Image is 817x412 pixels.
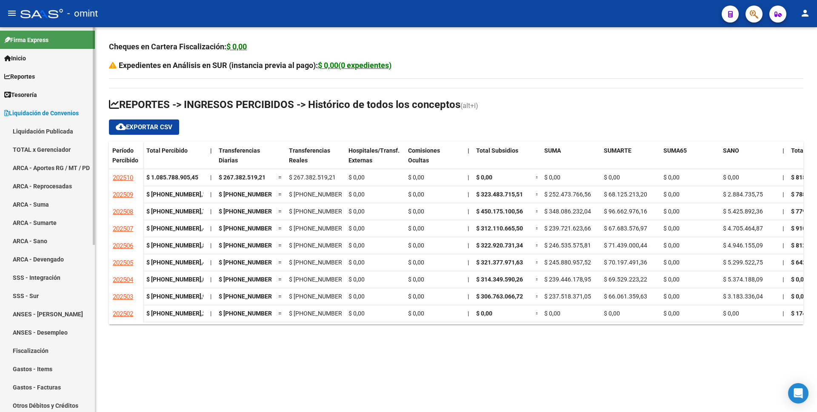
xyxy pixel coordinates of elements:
span: $ 0,00 [476,310,492,317]
span: $ 0,00 [349,293,365,300]
span: | [783,310,784,317]
span: $ 0,00 [349,208,365,215]
span: | [783,242,784,249]
span: SANO [723,147,739,154]
span: | [468,259,469,266]
span: $ [PHONE_NUMBER],24 [289,191,352,198]
span: $ 0,00 [408,293,424,300]
span: $ [PHONE_NUMBER],80 [289,242,352,249]
span: $ 0,00 [723,310,739,317]
span: Total Percibido [146,147,188,154]
span: = [536,191,539,198]
span: = [536,276,539,283]
button: Exportar CSV [109,119,179,135]
span: Inicio [4,54,26,63]
datatable-header-cell: Transferencias Reales [286,142,345,177]
span: 202505 [113,259,133,267]
span: $ 3.183.336,04 [723,293,763,300]
span: | [468,191,469,198]
span: $ 0,00 [544,174,560,181]
span: = [278,191,282,198]
span: | [210,276,211,283]
span: 202507 [113,225,133,233]
span: = [536,293,539,300]
span: | [210,293,211,300]
span: | [468,174,469,181]
span: $ 67.683.576,97 [604,225,647,232]
span: $ 0,00 [604,174,620,181]
span: | [210,225,211,232]
datatable-header-cell: SANO [720,142,779,177]
span: | [468,242,469,249]
span: $ 0,00 [663,191,680,198]
span: $ 0,00 [408,174,424,181]
span: = [278,225,282,232]
span: $ [PHONE_NUMBER],88 [219,259,282,266]
span: | [468,147,469,154]
strong: $ [PHONE_NUMBER],77 [146,208,209,215]
span: 202508 [113,208,133,216]
span: = [278,310,282,317]
strong: $ [PHONE_NUMBER],42 [146,259,209,266]
span: $ 0,00 [408,242,424,249]
span: | [210,242,211,249]
span: $ 267.382.519,21 [289,174,336,181]
datatable-header-cell: Total Percibido [143,142,207,177]
span: SUMA [544,147,561,154]
span: $ 0,00 [663,174,680,181]
span: $ 0,00 [349,259,365,266]
span: = [278,242,282,249]
datatable-header-cell: Transferencias Diarias [215,142,275,177]
span: | [783,276,784,283]
span: | [468,293,469,300]
span: $ 0,00 [408,310,424,317]
span: 202503 [113,293,133,301]
span: $ 246.535.575,81 [544,242,591,249]
span: $ [PHONE_NUMBER],43 [289,310,352,317]
span: $ 70.197.491,36 [604,259,647,266]
span: = [536,208,539,215]
strong: $ [PHONE_NUMBER],89 [146,242,209,249]
span: 202510 [113,174,133,182]
span: $ 0,00 [349,174,365,181]
span: $ 0,00 [663,310,680,317]
span: $ 237.518.371,05 [544,293,591,300]
span: $ 348.086.232,04 [544,208,591,215]
span: $ 0,00 [408,191,424,198]
span: | [783,191,784,198]
span: $ 0,00 [723,174,739,181]
span: $ 2.884.735,75 [723,191,763,198]
span: $ 0,00 [544,310,560,317]
span: $ 252.473.766,56 [544,191,591,198]
span: | [783,147,784,154]
strong: Cheques en Cartera Fiscalización: [109,42,247,51]
span: = [278,276,282,283]
span: SUMARTE [604,147,631,154]
span: | [468,310,469,317]
strong: $ [PHONE_NUMBER],93 [146,293,209,300]
strong: Expedientes en Análisis en SUR (instancia previa al pago): [119,61,391,70]
span: $ 323.483.715,51 [476,191,523,198]
span: 202502 [113,310,133,318]
span: 202506 [113,242,133,250]
span: $ 0,00 [791,293,807,300]
span: | [783,208,784,215]
span: | [210,259,211,266]
datatable-header-cell: Hospitales/Transf. Externas [345,142,405,177]
span: | [468,225,469,232]
span: $ 5.425.892,36 [723,208,763,215]
span: | [210,147,212,154]
span: $ 0,00 [476,174,492,181]
span: $ [PHONE_NUMBER],22 [289,225,352,232]
strong: $ 1.085.788.905,45 [146,174,198,181]
span: $ 0,00 [349,225,365,232]
span: $ 0,00 [408,259,424,266]
span: = [536,225,539,232]
span: (alt+i) [460,102,478,110]
span: Total Subsidios [476,147,518,154]
span: | [783,293,784,300]
span: Firma Express [4,35,49,45]
span: | [210,208,211,215]
span: = [536,174,539,181]
span: $ [PHONE_NUMBER],68 [289,208,352,215]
